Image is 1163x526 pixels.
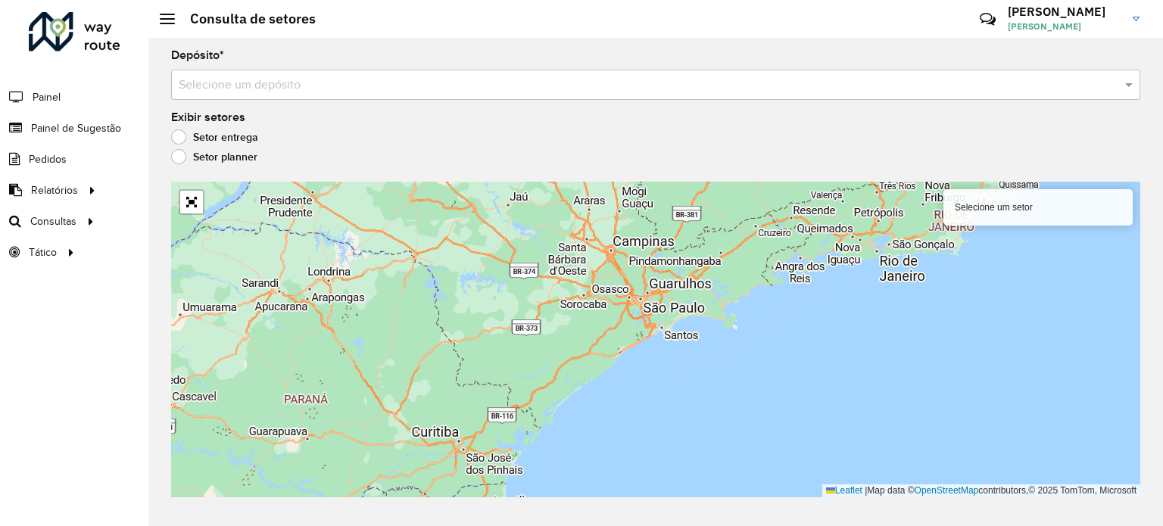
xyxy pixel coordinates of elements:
[865,485,867,496] span: |
[180,191,203,213] a: Abrir mapa em tela cheia
[171,46,224,64] label: Depósito
[31,182,78,198] span: Relatórios
[971,3,1004,36] a: Contato Rápido
[31,120,121,136] span: Painel de Sugestão
[30,213,76,229] span: Consultas
[171,108,245,126] label: Exibir setores
[29,244,57,260] span: Tático
[33,89,61,105] span: Painel
[1008,20,1121,33] span: [PERSON_NAME]
[29,151,67,167] span: Pedidos
[171,129,258,145] label: Setor entrega
[943,189,1133,226] div: Selecione um setor
[822,484,1140,497] div: Map data © contributors,© 2025 TomTom, Microsoft
[171,149,257,164] label: Setor planner
[1008,5,1121,19] h3: [PERSON_NAME]
[915,485,979,496] a: OpenStreetMap
[826,485,862,496] a: Leaflet
[175,11,316,27] h2: Consulta de setores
